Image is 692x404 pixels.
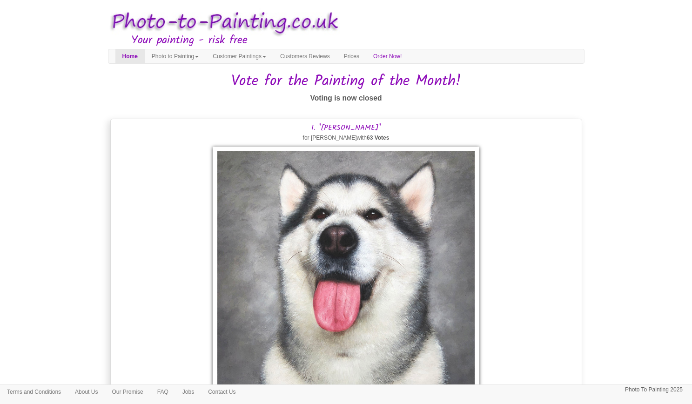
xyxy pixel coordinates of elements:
b: 63 Votes [367,135,389,141]
a: Prices [337,49,366,63]
a: About Us [68,385,105,399]
a: Photo to Painting [145,49,206,63]
a: Contact Us [201,385,242,399]
a: Jobs [175,385,201,399]
h3: 1. "[PERSON_NAME]" [113,124,579,132]
img: Photo to Painting [103,5,342,40]
a: Customers Reviews [273,49,337,63]
h1: Vote for the Painting of the Month! [108,73,585,89]
a: FAQ [150,385,175,399]
p: Photo To Painting 2025 [625,385,683,395]
a: Customer Paintings [206,49,273,63]
a: Our Promise [105,385,150,399]
span: with [357,135,390,141]
p: Voting is now closed [108,92,585,104]
h3: Your painting - risk free [131,34,585,47]
a: Order Now! [366,49,409,63]
a: Home [115,49,145,63]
